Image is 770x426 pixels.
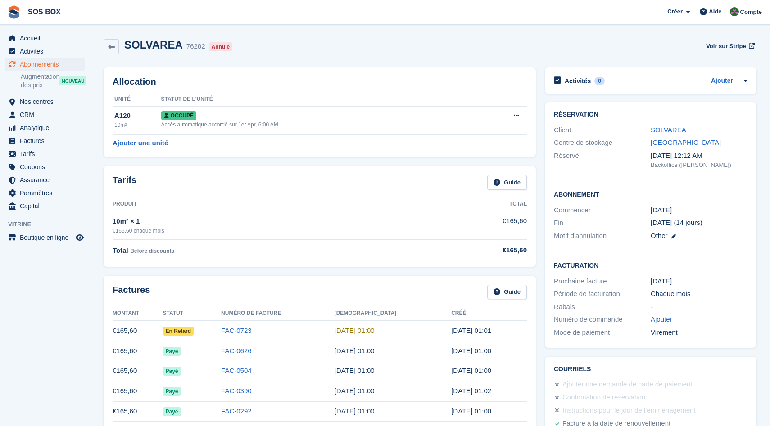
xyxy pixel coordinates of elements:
span: Total [113,247,128,254]
span: Boutique en ligne [20,231,74,244]
h2: Factures [113,285,150,300]
div: Annulé [209,42,233,51]
span: Capital [20,200,74,212]
a: menu [5,231,85,244]
span: Analytique [20,121,74,134]
span: Payé [163,387,181,396]
td: €165,60 [409,211,527,239]
h2: SOLVAREA [124,39,183,51]
span: Abonnements [20,58,74,71]
th: Montant [113,306,163,321]
span: Before discounts [130,248,174,254]
div: Période de facturation [554,289,651,299]
span: En retard [163,327,194,336]
div: Réservé [554,151,651,170]
time: 2025-06-30 23:00:10 UTC [451,367,491,374]
div: 10m² × 1 [113,216,409,227]
div: Virement [651,327,747,338]
span: Coupons [20,161,74,173]
th: Numéro de facture [221,306,335,321]
div: Rabais [554,302,651,312]
div: Centre de stockage [554,138,651,148]
th: Statut [163,306,222,321]
a: menu [5,135,85,147]
span: Payé [163,367,181,376]
time: 2025-08-31 23:01:02 UTC [451,327,491,334]
span: Augmentation des prix [21,72,59,90]
span: Créer [667,7,683,16]
div: NOUVEAU [59,76,86,85]
a: menu [5,148,85,160]
div: Motif d'annulation [554,231,651,241]
a: SOS BOX [24,4,64,19]
div: Mode de paiement [554,327,651,338]
td: €165,60 [113,361,163,381]
div: Backoffice ([PERSON_NAME]) [651,161,747,170]
div: [DATE] [651,276,747,287]
td: €165,60 [113,401,163,422]
div: Commencer [554,205,651,215]
a: menu [5,58,85,71]
a: menu [5,45,85,58]
td: €165,60 [113,321,163,341]
h2: Abonnement [554,189,747,198]
img: stora-icon-8386f47178a22dfd0bd8f6a31ec36ba5ce8667c1dd55bd0f319d3a0aa187defe.svg [7,5,21,19]
span: Accueil [20,32,74,45]
a: Ajouter [711,76,733,86]
a: FAC-0723 [221,327,252,334]
a: Boutique d'aperçu [74,232,85,243]
h2: Activités [565,77,591,85]
time: 2025-05-01 23:00:00 UTC [335,407,375,415]
div: 10m² [114,121,161,129]
a: Ajouter [651,314,672,325]
a: menu [5,174,85,186]
div: A120 [114,111,161,121]
time: 2025-09-01 23:00:00 UTC [335,327,375,334]
span: Factures [20,135,74,147]
th: Statut de l'unité [161,92,476,107]
span: Occupé [161,111,196,120]
div: 0 [594,77,605,85]
a: menu [5,200,85,212]
a: FAC-0390 [221,387,252,395]
th: Produit [113,197,409,211]
span: Compte [740,8,762,17]
span: Paramètres [20,187,74,199]
h2: Tarifs [113,175,136,190]
th: Créé [451,306,527,321]
time: 2025-04-30 23:00:57 UTC [451,407,491,415]
span: Other [651,232,668,239]
h2: Facturation [554,260,747,269]
div: Ajouter une demande de carte de paiement [562,379,693,390]
a: Voir sur Stripe [702,39,756,54]
span: Nos centres [20,95,74,108]
div: Chaque mois [651,289,747,299]
a: FAC-0292 [221,407,252,415]
span: Vitrine [8,220,90,229]
time: 2025-07-01 23:00:00 UTC [335,367,375,374]
span: Payé [163,407,181,416]
a: [GEOGRAPHIC_DATA] [651,139,721,146]
span: Activités [20,45,74,58]
a: menu [5,187,85,199]
a: Augmentation des prix NOUVEAU [21,72,85,90]
div: Instructions pour le jour de l'emménagement [562,405,696,416]
th: Total [409,197,527,211]
time: 2025-07-31 23:00:47 UTC [451,347,491,354]
span: Tarifs [20,148,74,160]
a: menu [5,32,85,45]
a: menu [5,108,85,121]
div: Fin [554,218,651,228]
span: Voir sur Stripe [706,42,746,51]
td: €165,60 [113,341,163,361]
span: Assurance [20,174,74,186]
div: Confirmation de réservation [562,392,645,403]
span: [DATE] (14 jours) [651,219,702,226]
a: menu [5,121,85,134]
h2: Courriels [554,366,747,373]
span: Aide [709,7,721,16]
a: menu [5,161,85,173]
div: [DATE] 12:12 AM [651,151,747,161]
h2: Allocation [113,76,527,87]
div: Accès automatique accordé sur 1er Apr, 6:00 AM [161,121,476,129]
